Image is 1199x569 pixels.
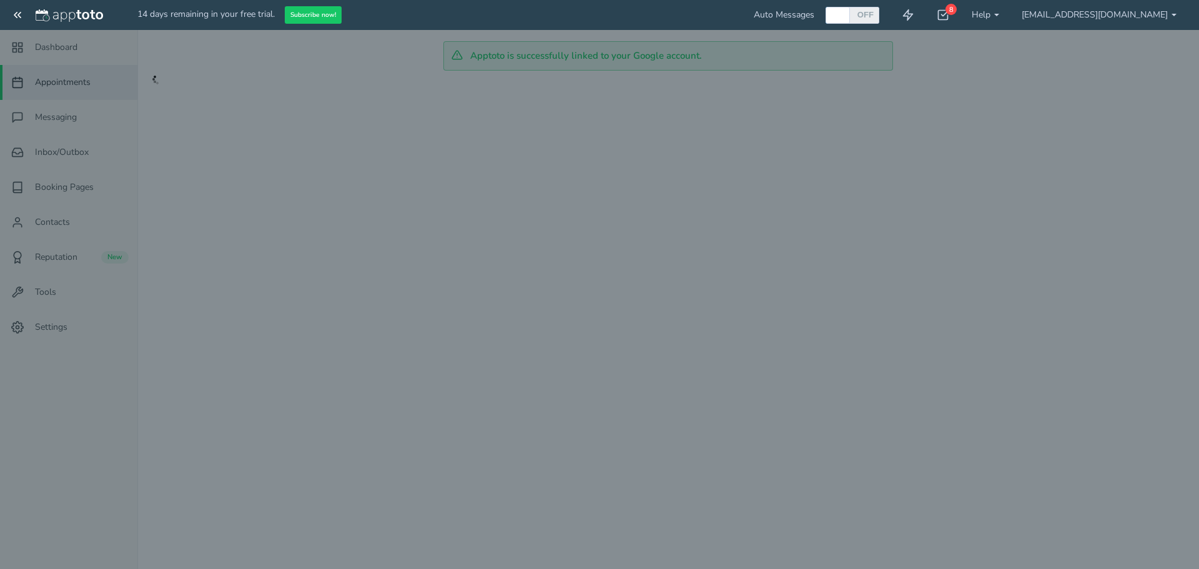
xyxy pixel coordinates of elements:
[945,4,957,15] div: 8
[857,9,874,20] label: OFF
[285,6,342,24] button: Subscribe now!
[36,9,103,22] img: logo-apptoto--white.svg
[137,8,275,20] span: 14 days remaining in your free trial.
[754,9,814,21] span: Auto Messages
